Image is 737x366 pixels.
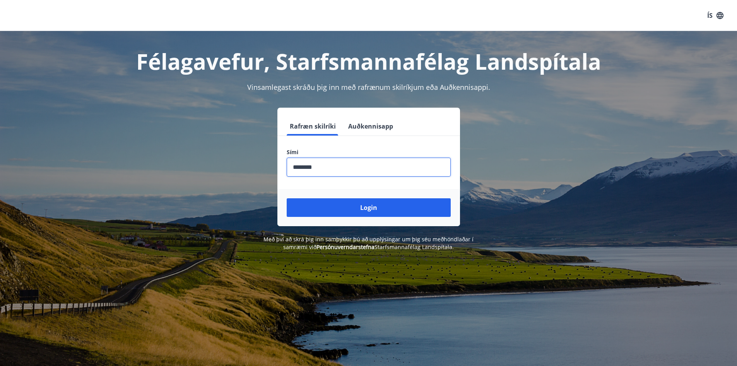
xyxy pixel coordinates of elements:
[247,82,490,92] span: Vinsamlegast skráðu þig inn með rafrænum skilríkjum eða Auðkennisappi.
[287,148,451,156] label: Sími
[263,235,474,251] span: Með því að skrá þig inn samþykkir þú að upplýsingar um þig séu meðhöndlaðar í samræmi við Starfsm...
[703,9,728,22] button: ÍS
[345,117,396,136] button: Auðkennisapp
[287,117,339,136] button: Rafræn skilríki
[316,243,374,251] a: Persónuverndarstefna
[99,46,638,76] h1: Félagavefur, Starfsmannafélag Landspítala
[287,198,451,217] button: Login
